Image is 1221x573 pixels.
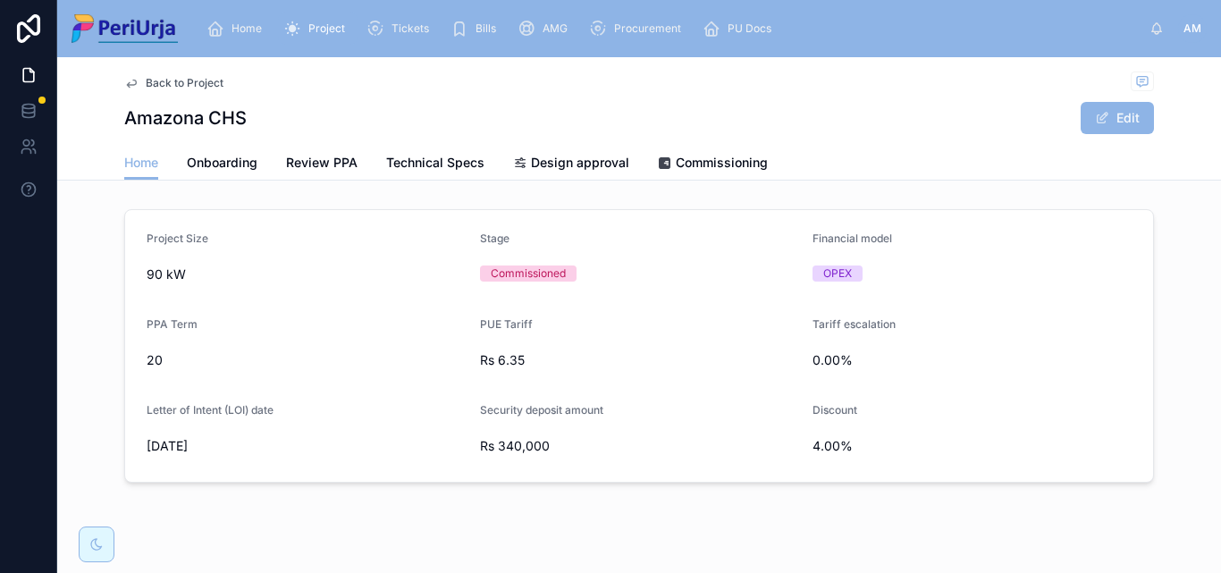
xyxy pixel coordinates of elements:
[361,13,442,45] a: Tickets
[658,147,768,182] a: Commissioning
[676,154,768,172] span: Commissioning
[286,154,358,172] span: Review PPA
[308,21,345,36] span: Project
[147,232,208,245] span: Project Size
[192,9,1149,48] div: scrollable content
[480,351,799,369] span: Rs 6.35
[480,232,509,245] span: Stage
[823,265,852,282] div: OPEX
[531,154,629,172] span: Design approval
[124,76,223,90] a: Back to Project
[813,232,892,245] span: Financial model
[147,317,198,331] span: PPA Term
[543,21,568,36] span: AMG
[480,403,603,417] span: Security deposit amount
[187,154,257,172] span: Onboarding
[72,14,178,43] img: App logo
[124,105,247,131] h1: Amazona CHS
[480,317,533,331] span: PUE Tariff
[813,437,1132,455] span: 4.00%
[697,13,784,45] a: PU Docs
[124,147,158,181] a: Home
[232,21,262,36] span: Home
[480,437,799,455] span: Rs 340,000
[491,265,566,282] div: Commissioned
[813,351,1132,369] span: 0.00%
[386,154,484,172] span: Technical Specs
[1081,102,1154,134] button: Edit
[1183,21,1201,36] span: AM
[147,437,466,455] span: [DATE]
[513,147,629,182] a: Design approval
[201,13,274,45] a: Home
[445,13,509,45] a: Bills
[813,403,857,417] span: Discount
[124,154,158,172] span: Home
[146,76,223,90] span: Back to Project
[813,317,896,331] span: Tariff escalation
[386,147,484,182] a: Technical Specs
[278,13,358,45] a: Project
[584,13,694,45] a: Procurement
[512,13,580,45] a: AMG
[286,147,358,182] a: Review PPA
[614,21,681,36] span: Procurement
[147,265,466,283] span: 90 kW
[187,147,257,182] a: Onboarding
[392,21,429,36] span: Tickets
[147,403,274,417] span: Letter of Intent (LOI) date
[147,351,466,369] span: 20
[476,21,496,36] span: Bills
[728,21,771,36] span: PU Docs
